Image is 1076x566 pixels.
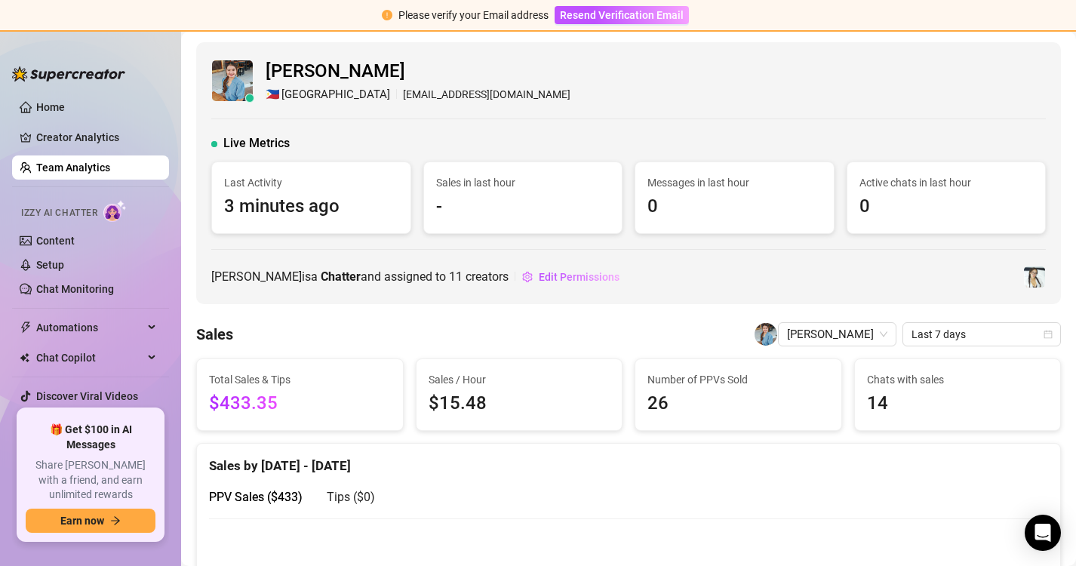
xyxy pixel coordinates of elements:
span: Chat Copilot [36,346,143,370]
span: 🎁 Get $100 in AI Messages [26,423,155,452]
span: Total Sales & Tips [209,371,391,388]
span: Active chats in last hour [859,174,1034,191]
span: 26 [647,389,829,418]
img: Celine [1024,266,1045,288]
span: Sales in last hour [436,174,610,191]
span: [GEOGRAPHIC_DATA] [281,86,390,104]
div: Please verify your Email address [398,7,549,23]
span: Chats with sales [867,371,1049,388]
span: 3 minutes ago [224,192,398,221]
a: Team Analytics [36,161,110,174]
a: Creator Analytics [36,125,157,149]
a: Home [36,101,65,113]
img: AI Chatter [103,200,127,222]
a: Content [36,235,75,247]
span: Automations [36,315,143,340]
span: thunderbolt [20,321,32,334]
button: Resend Verification Email [555,6,689,24]
span: Edit Permissions [539,271,619,283]
span: PPV Sales ( $433 ) [209,490,303,504]
span: 14 [867,389,1049,418]
img: Chat Copilot [20,352,29,363]
span: Earn now [60,515,104,527]
button: Edit Permissions [521,265,620,289]
span: 0 [647,192,822,221]
span: 🇵🇭 [266,86,280,104]
span: exclamation-circle [382,10,392,20]
img: logo-BBDzfeDw.svg [12,66,125,82]
button: Earn nowarrow-right [26,509,155,533]
span: [PERSON_NAME] [266,57,570,86]
img: Beverly Llamosa [755,323,777,346]
span: Sales / Hour [429,371,610,388]
span: Share [PERSON_NAME] with a friend, and earn unlimited rewards [26,458,155,503]
span: Tips ( $0 ) [327,490,375,504]
span: Messages in last hour [647,174,822,191]
span: $15.48 [429,389,610,418]
span: 0 [859,192,1034,221]
a: Chat Monitoring [36,283,114,295]
span: $433.35 [209,389,391,418]
div: Sales by [DATE] - [DATE] [209,444,1048,476]
img: Beverly Llamosa [212,60,253,101]
div: [EMAIL_ADDRESS][DOMAIN_NAME] [266,86,570,104]
span: setting [522,272,533,282]
span: Number of PPVs Sold [647,371,829,388]
h4: Sales [196,324,233,345]
span: - [436,192,610,221]
span: Live Metrics [223,134,290,152]
div: Open Intercom Messenger [1025,515,1061,551]
span: Resend Verification Email [560,9,684,21]
b: Chatter [321,269,361,284]
a: Discover Viral Videos [36,390,138,402]
span: calendar [1044,330,1053,339]
span: arrow-right [110,515,121,526]
span: Last Activity [224,174,398,191]
span: Beverly Llamosa [787,323,887,346]
a: Setup [36,259,64,271]
span: 11 [449,269,463,284]
span: Last 7 days [912,323,1052,346]
span: [PERSON_NAME] is a and assigned to creators [211,267,509,286]
span: Izzy AI Chatter [21,206,97,220]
